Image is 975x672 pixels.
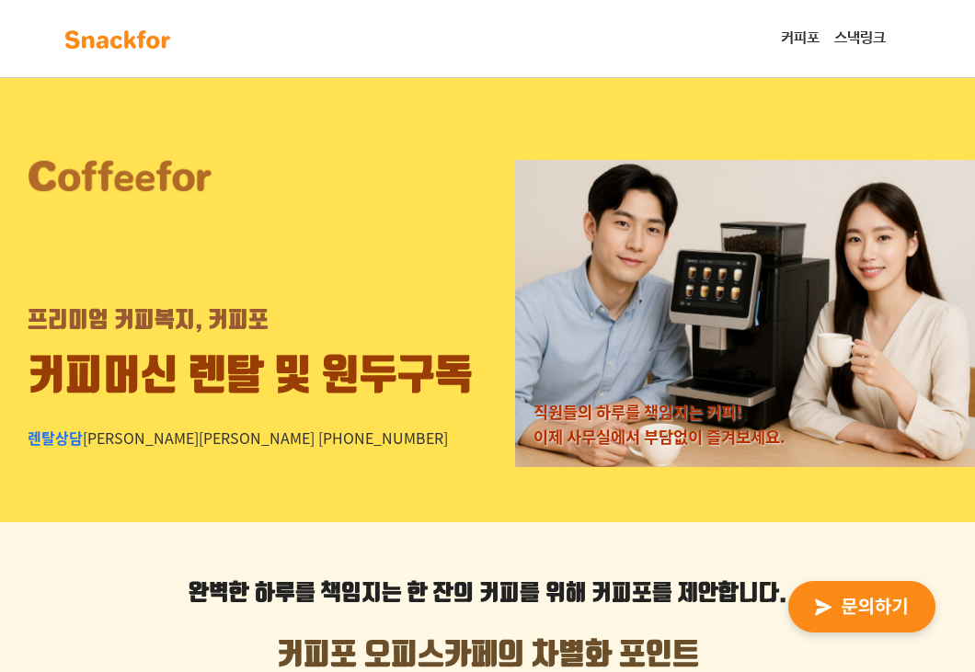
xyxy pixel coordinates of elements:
[827,20,893,57] a: 스낵링크
[28,347,473,408] div: 커피머신 렌탈 및 원두구독
[774,20,827,57] a: 커피포
[28,427,448,449] div: [PERSON_NAME][PERSON_NAME] [PHONE_NUMBER]
[28,304,269,337] div: 프리미엄 커피복지, 커피포
[189,580,520,608] strong: 완벽한 하루를 책임지는 한 잔의 커피
[28,427,83,449] span: 렌탈상담
[533,400,786,449] div: 직원들의 하루를 책임지는 커피! 이제 사무실에서 부담없이 즐겨보세요.
[60,25,176,54] img: background-main-color.svg
[28,158,212,193] img: 커피포 로고
[515,160,975,467] img: 렌탈 모델 사진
